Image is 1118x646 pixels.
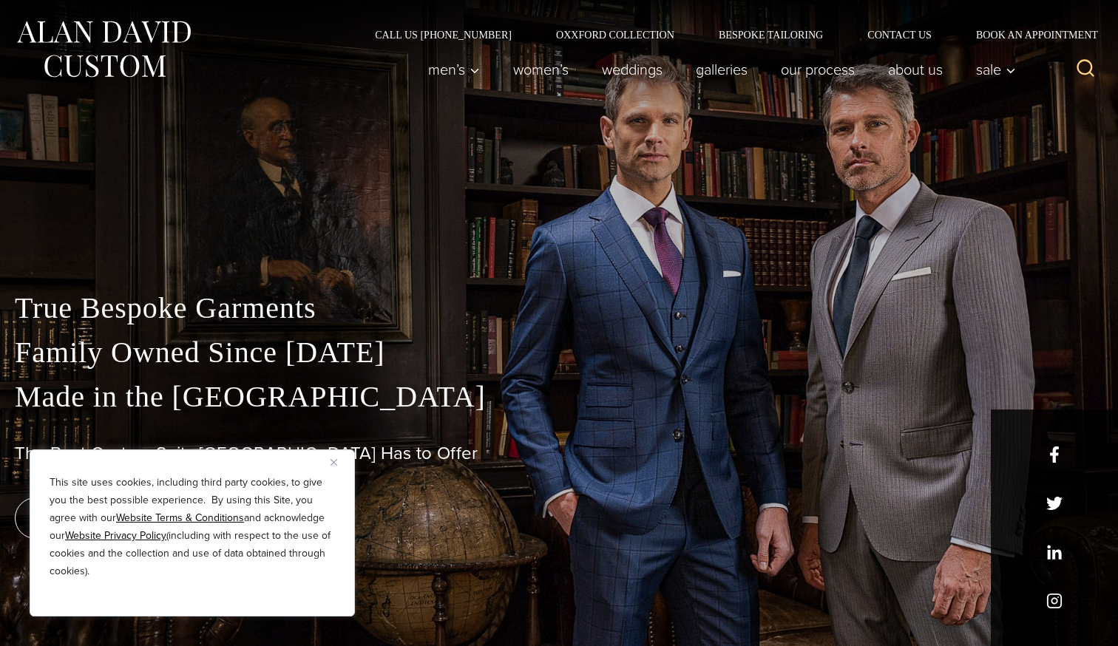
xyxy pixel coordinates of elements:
a: About Us [872,55,960,84]
nav: Primary Navigation [412,55,1024,84]
a: Bespoke Tailoring [697,30,845,40]
a: Website Privacy Policy [65,528,166,543]
a: Oxxford Collection [534,30,697,40]
span: Men’s [428,62,480,77]
img: Alan David Custom [15,16,192,82]
button: Close [331,453,348,471]
button: View Search Form [1068,52,1103,87]
a: Contact Us [845,30,954,40]
a: weddings [586,55,680,84]
a: Website Terms & Conditions [116,510,244,526]
a: Galleries [680,55,765,84]
nav: Secondary Navigation [353,30,1103,40]
a: Call Us [PHONE_NUMBER] [353,30,534,40]
p: True Bespoke Garments Family Owned Since [DATE] Made in the [GEOGRAPHIC_DATA] [15,286,1103,419]
a: book an appointment [15,497,222,539]
a: Women’s [497,55,586,84]
a: Book an Appointment [954,30,1103,40]
a: Our Process [765,55,872,84]
img: Close [331,459,337,466]
p: This site uses cookies, including third party cookies, to give you the best possible experience. ... [50,474,335,580]
span: Sale [976,62,1016,77]
h1: The Best Custom Suits [GEOGRAPHIC_DATA] Has to Offer [15,443,1103,464]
